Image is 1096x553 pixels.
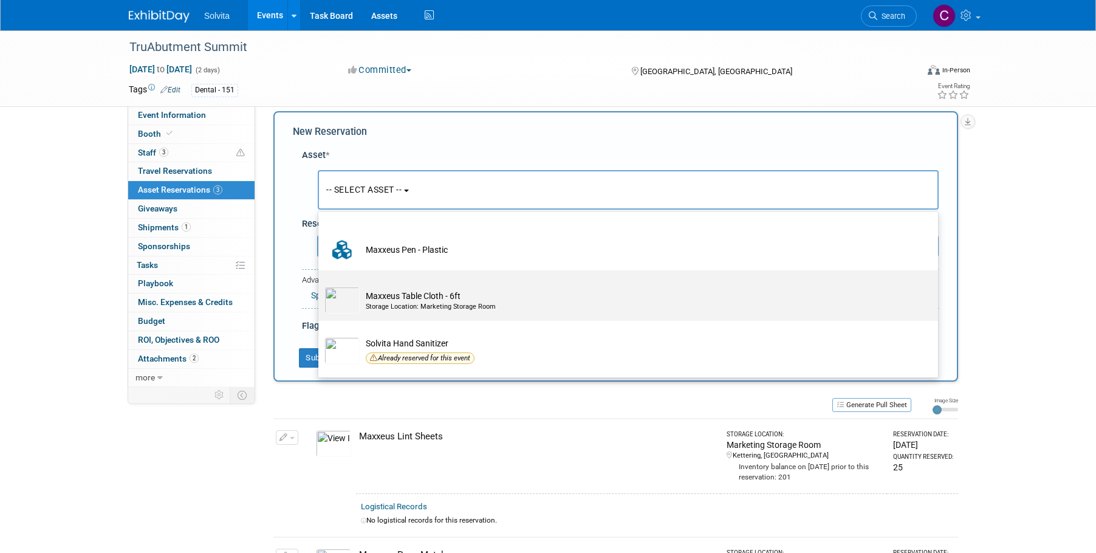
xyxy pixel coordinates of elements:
button: Submit [299,348,339,368]
span: Misc. Expenses & Credits [138,297,233,307]
span: -- SELECT ASSET -- [326,185,402,194]
span: Asset Reservations [138,185,222,194]
span: Travel Reservations [138,166,212,176]
div: [DATE] [893,439,953,451]
img: Collateral-Icon-2.png [324,236,360,263]
div: Reservation Date: [893,430,953,439]
div: Storage Location: Marketing Storage Room [366,302,914,312]
a: Travel Reservations [128,162,255,180]
div: Event Format [845,63,970,81]
a: ROI, Objectives & ROO [128,331,255,349]
a: Attachments2 [128,350,255,368]
button: -- SELECT ASSET -- [318,170,939,210]
div: Advanced Options [302,275,939,286]
div: Kettering, [GEOGRAPHIC_DATA] [727,451,882,461]
div: Image Size [933,397,958,404]
a: Logistical Records [361,502,427,511]
span: ROI, Objectives & ROO [138,335,219,345]
span: Event Information [138,110,206,120]
span: New Reservation [293,126,367,137]
span: 2 [190,354,199,363]
div: 25 [893,461,953,473]
div: No logistical records for this reservation. [361,515,953,526]
a: Edit [160,86,180,94]
div: Dental - 151 [191,84,238,97]
a: Asset Reservations3 [128,181,255,199]
span: Solvita [204,11,230,21]
div: Storage Location: [727,430,882,439]
a: Budget [128,312,255,331]
span: Budget [138,316,165,326]
div: Marketing Storage Room [727,439,882,451]
span: (2 days) [194,66,220,74]
a: Event Information [128,106,255,125]
td: Toggle Event Tabs [230,387,255,403]
div: Maxxeus Lint Sheets [359,430,716,443]
div: Quantity Reserved: [893,453,953,461]
button: Generate Pull Sheet [832,398,911,412]
span: [DATE] [DATE] [129,64,193,75]
span: Potential Scheduling Conflict -- at least one attendee is tagged in another overlapping event. [236,148,245,159]
span: Giveaways [138,204,177,213]
span: 3 [159,148,168,157]
span: [GEOGRAPHIC_DATA], [GEOGRAPHIC_DATA] [640,67,792,76]
div: Event Rating [937,83,970,89]
td: Maxxeus Pen - Plastic [360,236,914,263]
img: View Images [316,430,351,457]
i: Booth reservation complete [166,130,173,137]
div: TruAbutment Summit [125,36,899,58]
span: more [135,373,155,382]
a: Misc. Expenses & Credits [128,294,255,312]
span: 1 [182,222,191,232]
div: Already reserved for this event [366,352,474,364]
a: more [128,369,255,387]
div: Inventory balance on [DATE] prior to this reservation: 201 [727,461,882,483]
a: Playbook [128,275,255,293]
span: Playbook [138,278,173,288]
span: Staff [138,148,168,157]
a: Specify Shipping Logistics Category [311,290,445,300]
td: Tags [129,83,180,97]
a: Staff3 [128,144,255,162]
span: Sponsorships [138,241,190,251]
a: Tasks [128,256,255,275]
span: Flag: [302,320,321,331]
span: Tasks [137,260,158,270]
span: Attachments [138,354,199,363]
button: Committed [344,64,416,77]
td: Solvita Hand Sanitizer [360,337,914,367]
div: In-Person [942,66,970,75]
span: Search [877,12,905,21]
span: Booth [138,129,175,139]
div: Reservation Notes [302,218,939,230]
a: Giveaways [128,200,255,218]
a: Booth [128,125,255,143]
img: Cindy Miller [933,4,956,27]
div: Asset [302,149,939,162]
a: Sponsorships [128,238,255,256]
span: 3 [213,185,222,194]
a: Shipments1 [128,219,255,237]
img: Format-Inperson.png [928,65,940,75]
td: Maxxeus Table Cloth - 6ft [360,287,914,314]
img: ExhibitDay [129,10,190,22]
td: Personalize Event Tab Strip [209,387,230,403]
span: to [155,64,166,74]
a: Search [861,5,917,27]
span: Shipments [138,222,191,232]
